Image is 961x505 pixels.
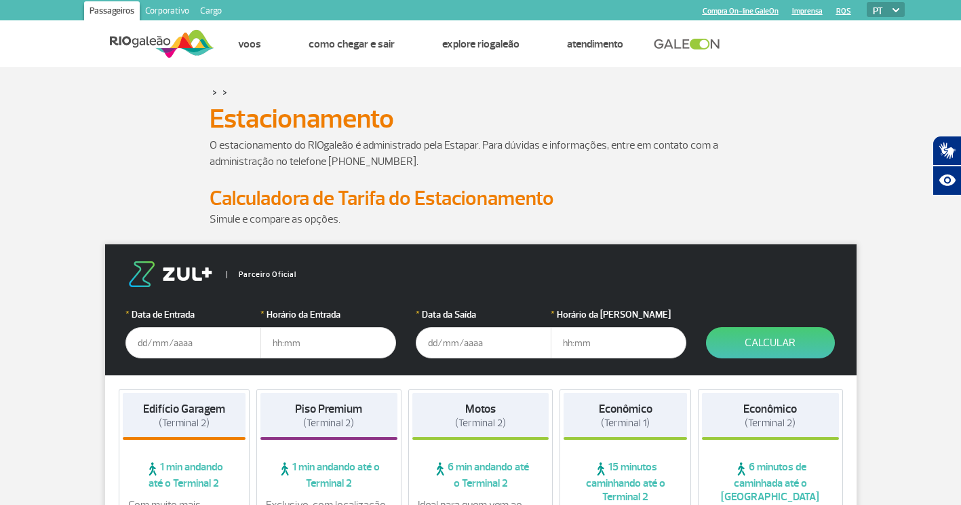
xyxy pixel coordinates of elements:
[599,402,652,416] strong: Econômico
[412,460,549,490] span: 6 min andando até o Terminal 2
[143,402,225,416] strong: Edifício Garagem
[703,7,779,16] a: Compra On-line GaleOn
[195,1,227,23] a: Cargo
[140,1,195,23] a: Corporativo
[210,186,752,211] h2: Calculadora de Tarifa do Estacionamento
[551,307,686,322] label: Horário da [PERSON_NAME]
[702,460,839,504] span: 6 minutos de caminhada até o [GEOGRAPHIC_DATA]
[227,271,296,278] span: Parceiro Oficial
[210,107,752,130] h1: Estacionamento
[567,37,623,51] a: Atendimento
[792,7,823,16] a: Imprensa
[416,327,551,358] input: dd/mm/aaaa
[238,37,261,51] a: Voos
[564,460,687,504] span: 15 minutos caminhando até o Terminal 2
[212,84,217,100] a: >
[123,460,246,490] span: 1 min andando até o Terminal 2
[416,307,551,322] label: Data da Saída
[743,402,797,416] strong: Econômico
[125,307,261,322] label: Data de Entrada
[309,37,395,51] a: Como chegar e sair
[125,261,215,287] img: logo-zul.png
[601,417,650,430] span: (Terminal 1)
[210,211,752,227] p: Simule e compare as opções.
[933,136,961,166] button: Abrir tradutor de língua de sinais.
[84,1,140,23] a: Passageiros
[303,417,354,430] span: (Terminal 2)
[455,417,506,430] span: (Terminal 2)
[260,307,396,322] label: Horário da Entrada
[836,7,851,16] a: RQS
[933,166,961,195] button: Abrir recursos assistivos.
[295,402,362,416] strong: Piso Premium
[706,327,835,358] button: Calcular
[222,84,227,100] a: >
[551,327,686,358] input: hh:mm
[465,402,496,416] strong: Motos
[933,136,961,195] div: Plugin de acessibilidade da Hand Talk.
[159,417,210,430] span: (Terminal 2)
[260,460,397,490] span: 1 min andando até o Terminal 2
[210,137,752,170] p: O estacionamento do RIOgaleão é administrado pela Estapar. Para dúvidas e informações, entre em c...
[260,327,396,358] input: hh:mm
[745,417,796,430] span: (Terminal 2)
[125,327,261,358] input: dd/mm/aaaa
[442,37,519,51] a: Explore RIOgaleão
